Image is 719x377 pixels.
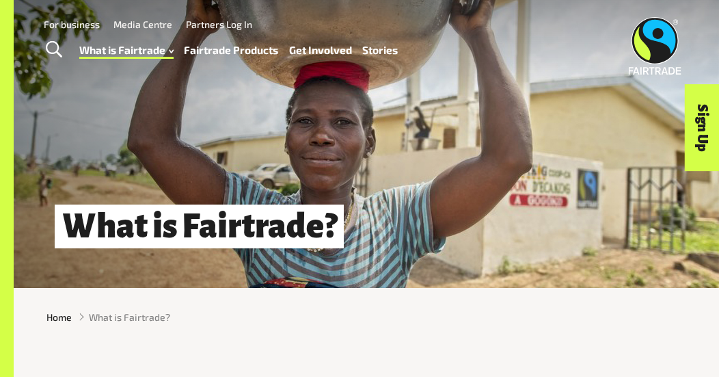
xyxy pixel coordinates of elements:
h1: What is Fairtrade? [55,205,344,249]
img: Fairtrade Australia New Zealand logo [628,17,681,75]
a: Media Centre [113,18,172,30]
span: What is Fairtrade? [89,310,170,324]
a: Stories [362,40,398,60]
a: Toggle Search [37,33,70,67]
a: Get Involved [289,40,352,60]
a: Home [46,310,72,324]
a: Fairtrade Products [184,40,278,60]
a: Partners Log In [186,18,252,30]
a: For business [44,18,100,30]
a: What is Fairtrade [79,40,174,60]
